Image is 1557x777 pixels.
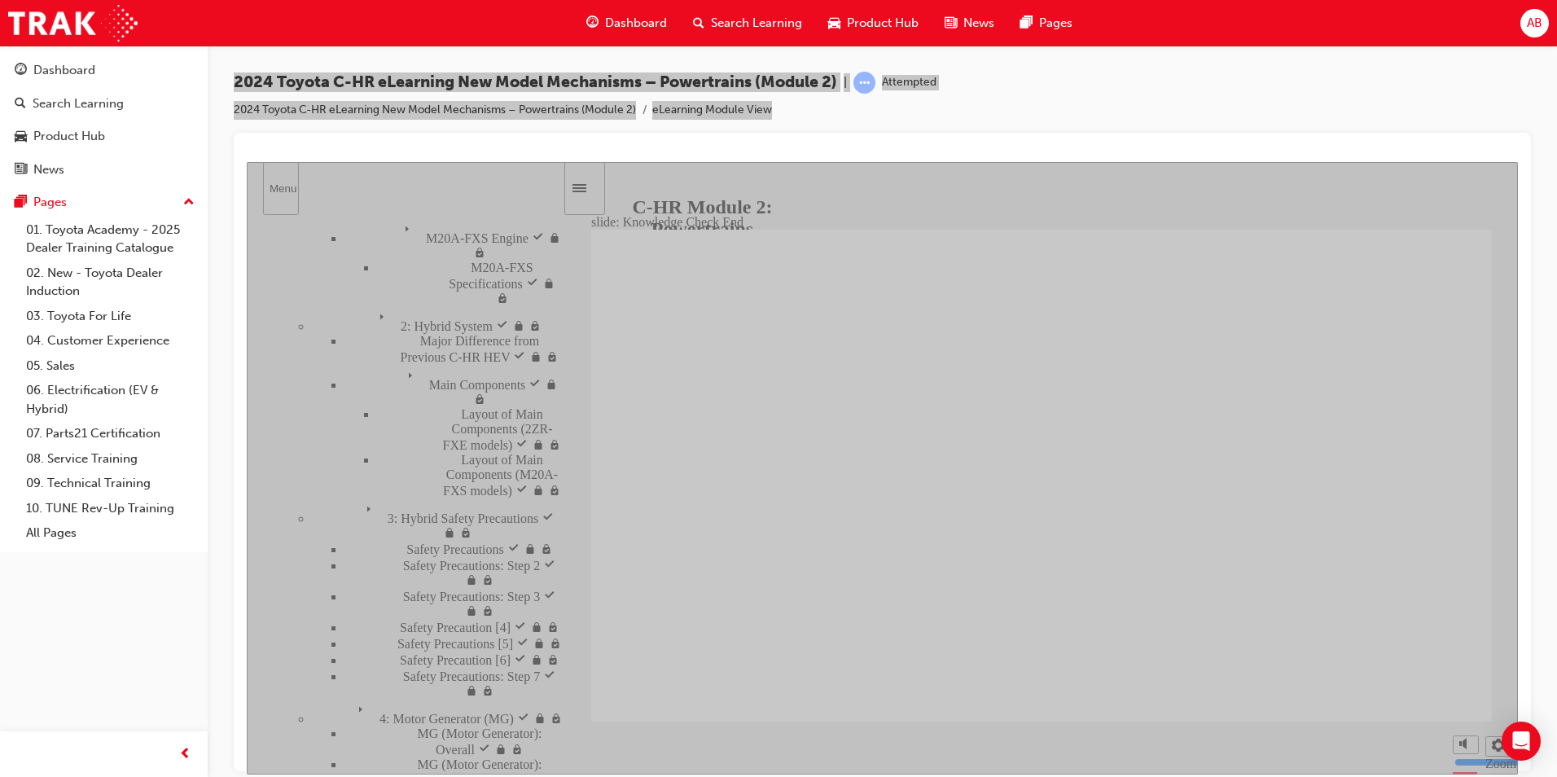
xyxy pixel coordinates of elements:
[1206,573,1232,592] button: Mute (Ctrl+Alt+M)
[98,595,316,626] div: MG (Motor Generator): Overall
[815,7,932,40] a: car-iconProduct Hub
[226,84,239,98] span: visited, locked
[8,5,138,42] img: Trak
[302,475,315,489] span: visited, locked
[20,496,201,521] a: 10. TUNE Rev-Up Training
[963,14,994,33] span: News
[1502,722,1541,761] div: Open Intercom Messenger
[7,55,201,86] a: Dashboard
[296,397,309,410] span: visited
[20,421,201,446] a: 07. Parts21 Certification
[130,291,316,336] div: Layout of Main Components (M20A-FXS models)
[283,491,300,505] span: locked
[183,192,195,213] span: up-icon
[218,522,235,536] span: locked
[65,144,316,172] div: 2: Hybrid System
[130,245,316,291] div: Layout of Main Components (2ZR-FXE models)
[213,364,226,378] span: visited, locked
[7,155,201,185] a: News
[296,507,309,521] span: visited
[33,61,95,80] div: Dashboard
[267,459,283,472] span: visited
[7,187,201,217] button: Pages
[65,537,316,564] div: 4: Motor Generator (MG)
[882,75,936,90] div: Attempted
[98,564,316,595] div: MG (Motor Generator): Overall
[270,475,286,489] span: visited
[1198,560,1263,612] div: misc controls
[235,442,248,456] span: visited, locked
[7,52,201,187] button: DashboardSearch LearningProduct HubNews
[33,193,67,212] div: Pages
[196,364,213,378] span: locked
[98,473,316,489] div: Safety Precautions [5]
[226,230,239,244] span: visited, locked
[1020,13,1033,33] span: pages-icon
[130,99,316,144] div: M20A-FXS Specifications
[285,69,301,83] span: visited
[586,13,599,33] span: guage-icon
[1239,574,1265,595] button: Settings
[179,69,282,83] span: M20A-FXS Engine
[98,203,316,245] div: Main Components
[33,127,105,146] div: Product Hub
[844,73,847,92] span: |
[270,550,287,564] span: visited
[218,411,235,425] span: locked
[98,379,316,395] div: Safety Precautions
[20,353,201,379] a: 05. Sales
[303,550,316,564] span: visited, locked
[98,457,316,473] div: Safety Precaution [4]
[7,121,201,151] a: Product Hub
[33,94,124,113] div: Search Learning
[20,446,201,472] a: 08. Service Training
[267,491,283,505] span: visited
[693,13,704,33] span: search-icon
[301,69,314,83] span: locked
[652,101,772,120] li: eLearning Module View
[15,129,27,144] span: car-icon
[847,14,919,33] span: Product Hub
[1239,595,1270,638] label: Zoom to fit
[20,261,201,304] a: 02. New - Toyota Dealer Induction
[20,471,201,496] a: 09. Technical Training
[20,378,201,421] a: 06. Electrification (EV & Hybrid)
[15,97,26,112] span: search-icon
[98,506,316,537] div: Safety Precautions: Step 7
[23,20,46,33] div: Menu
[7,89,201,119] a: Search Learning
[98,395,316,426] div: Safety Precautions: Step 2
[20,520,201,546] a: All Pages
[605,14,667,33] span: Dashboard
[1208,594,1313,607] input: volume
[15,163,27,178] span: news-icon
[282,216,298,230] span: visited
[234,103,636,116] a: 2024 Toyota C-HR eLearning New Model Mechanisms – Powertrains (Module 2)
[1007,7,1086,40] a: pages-iconPages
[249,157,265,171] span: visited
[293,380,306,394] span: visited, locked
[300,491,313,505] span: visited, locked
[295,349,308,363] span: visited
[20,217,201,261] a: 01. Toyota Academy - 2025 Dealer Training Catalogue
[287,550,303,564] span: locked
[573,7,680,40] a: guage-iconDashboard
[853,72,875,94] span: learningRecordVerb_ATTEMPT-icon
[234,73,837,92] span: 2024 Toyota C-HR eLearning New Model Mechanisms – Powertrains (Module 2)
[20,328,201,353] a: 04. Customer Experience
[33,160,64,179] div: News
[98,489,316,506] div: Safety Precaution [6]
[283,459,300,472] span: locked
[1527,14,1542,33] span: AB
[945,13,957,33] span: news-icon
[133,550,267,564] span: 4: Motor Generator (MG)
[98,172,316,203] div: Major Difference from Previous C-HR HEV
[218,442,235,456] span: locked
[711,14,802,33] span: Search Learning
[1520,9,1549,37] button: AB
[277,380,293,394] span: locked
[296,428,309,441] span: visited
[98,426,316,457] div: Safety Precautions: Step 3
[286,475,302,489] span: locked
